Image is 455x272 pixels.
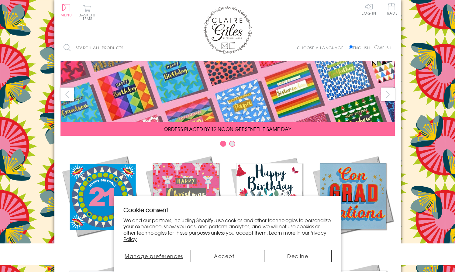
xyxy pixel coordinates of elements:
[337,243,369,250] span: Academic
[385,3,398,16] a: Trade
[60,140,395,150] div: Carousel Pagination
[79,5,95,20] button: Basket0 items
[191,250,258,262] button: Accept
[264,250,332,262] button: Decline
[229,141,235,147] button: Carousel Page 2
[228,154,311,250] a: Birthdays
[60,88,74,101] button: prev
[125,252,183,260] span: Manage preferences
[374,45,392,50] label: Welsh
[60,154,144,250] a: New Releases
[385,3,398,15] span: Trade
[220,141,226,147] button: Carousel Page 1 (Current Slide)
[144,154,228,250] a: Christmas
[123,205,332,214] h2: Cookie consent
[311,154,395,250] a: Academic
[161,41,167,55] input: Search
[297,45,348,50] p: Choose a language:
[381,88,395,101] button: next
[164,125,291,133] span: ORDERS PLACED BY 12 NOON GET SENT THE SAME DAY
[123,217,332,242] p: We and our partners, including Shopify, use cookies and other technologies to personalize your ex...
[123,229,326,243] a: Privacy Policy
[123,250,184,262] button: Manage preferences
[362,3,376,15] a: Log In
[349,45,373,50] label: English
[60,41,167,55] input: Search all products
[203,6,252,54] img: Claire Giles Greetings Cards
[60,4,72,17] button: Menu
[374,45,378,49] input: Welsh
[60,12,72,18] span: Menu
[82,243,122,250] span: New Releases
[349,45,353,49] input: English
[81,12,95,21] span: 0 items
